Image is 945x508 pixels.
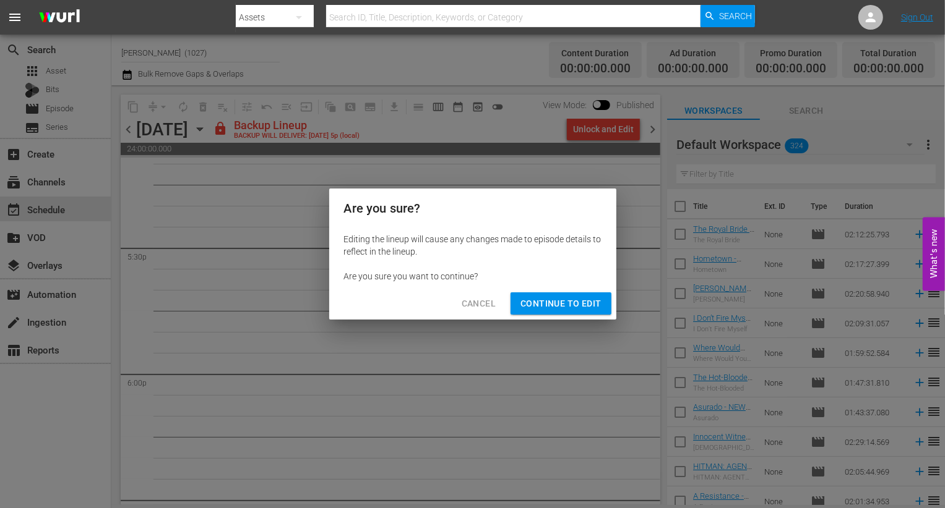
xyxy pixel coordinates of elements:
[511,292,611,315] button: Continue to Edit
[7,10,22,25] span: menu
[462,296,496,311] span: Cancel
[719,5,752,27] span: Search
[452,292,506,315] button: Cancel
[344,233,602,258] div: Editing the lineup will cause any changes made to episode details to reflect in the lineup.
[344,270,602,282] div: Are you sure you want to continue?
[344,198,602,218] h2: Are you sure?
[901,12,933,22] a: Sign Out
[923,218,945,291] button: Open Feedback Widget
[30,3,89,32] img: ans4CAIJ8jUAAAAAAAAAAAAAAAAAAAAAAAAgQb4GAAAAAAAAAAAAAAAAAAAAAAAAJMjXAAAAAAAAAAAAAAAAAAAAAAAAgAT5G...
[520,296,601,311] span: Continue to Edit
